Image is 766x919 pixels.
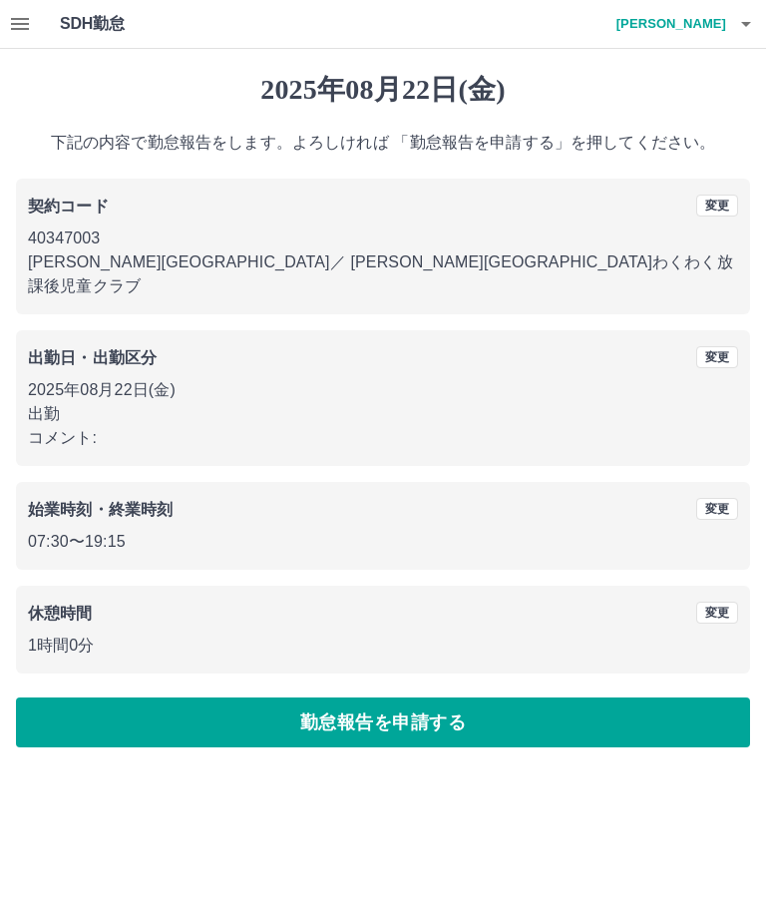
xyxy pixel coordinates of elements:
[28,426,738,450] p: コメント:
[28,634,738,658] p: 1時間0分
[28,349,157,366] b: 出勤日・出勤区分
[16,131,750,155] p: 下記の内容で勤怠報告をします。よろしければ 「勤怠報告を申請する」を押してください。
[696,195,738,217] button: 変更
[28,605,93,622] b: 休憩時間
[696,346,738,368] button: 変更
[28,198,109,215] b: 契約コード
[16,697,750,747] button: 勤怠報告を申請する
[16,73,750,107] h1: 2025年08月22日(金)
[28,227,738,250] p: 40347003
[28,250,738,298] p: [PERSON_NAME][GEOGRAPHIC_DATA] ／ [PERSON_NAME][GEOGRAPHIC_DATA]わくわく放課後児童クラブ
[28,378,738,402] p: 2025年08月22日(金)
[28,501,173,518] b: 始業時刻・終業時刻
[696,498,738,520] button: 変更
[28,530,738,554] p: 07:30 〜 19:15
[28,402,738,426] p: 出勤
[696,602,738,624] button: 変更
